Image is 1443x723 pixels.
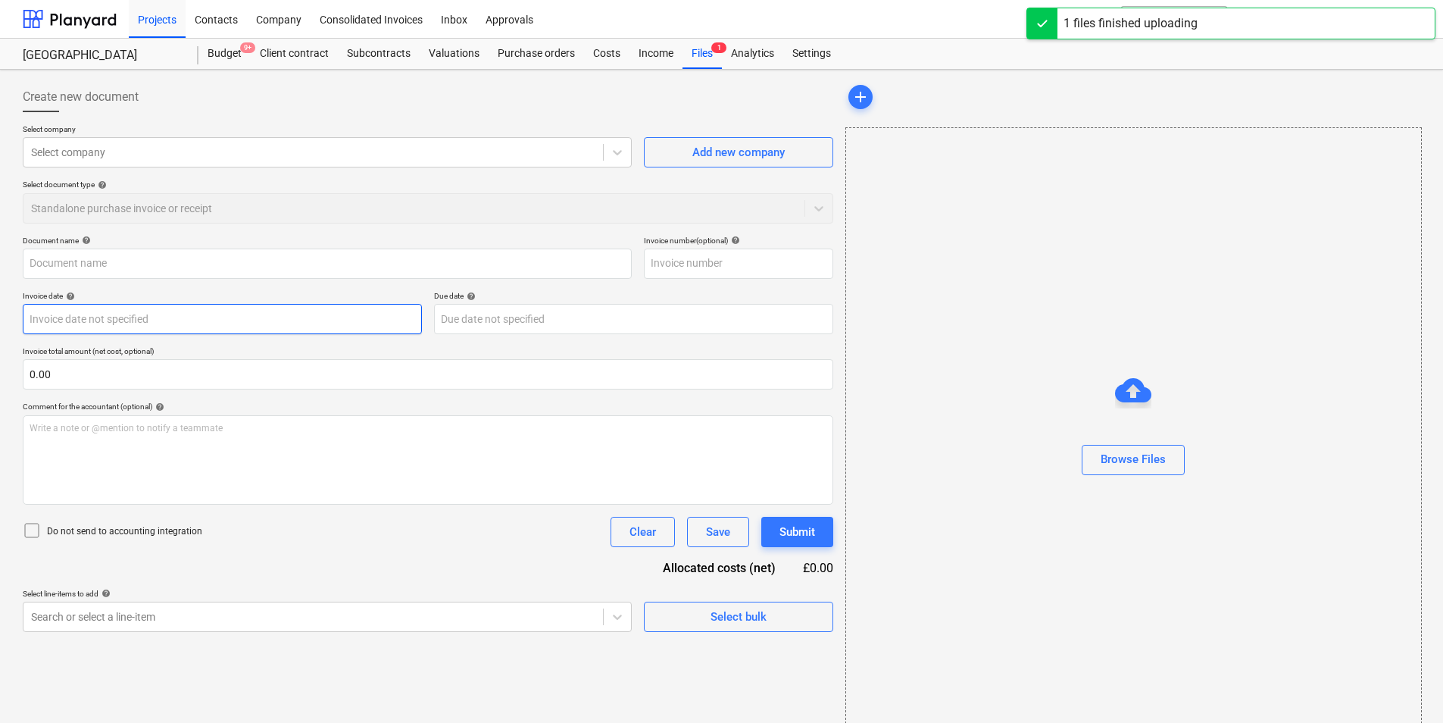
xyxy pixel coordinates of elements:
[251,39,338,69] a: Client contract
[728,236,740,245] span: help
[95,180,107,189] span: help
[722,39,783,69] a: Analytics
[434,304,833,334] input: Due date not specified
[644,236,833,246] div: Invoice number (optional)
[79,236,91,245] span: help
[63,292,75,301] span: help
[23,291,422,301] div: Invoice date
[23,48,180,64] div: [GEOGRAPHIC_DATA]
[23,124,632,137] p: Select company
[1064,14,1198,33] div: 1 files finished uploading
[584,39,629,69] a: Costs
[23,402,833,412] div: Comment for the accountant (optional)
[1367,650,1443,723] iframe: Chat Widget
[489,39,584,69] a: Purchase orders
[23,180,833,189] div: Select document type
[761,517,833,547] button: Submit
[47,525,202,538] p: Do not send to accounting integration
[1101,449,1166,469] div: Browse Files
[23,304,422,334] input: Invoice date not specified
[198,39,251,69] a: Budget9+
[198,39,251,69] div: Budget
[611,517,675,547] button: Clear
[240,42,255,53] span: 9+
[23,589,632,599] div: Select line-items to add
[152,402,164,412] span: help
[23,88,139,106] span: Create new document
[464,292,476,301] span: help
[800,559,833,577] div: £0.00
[434,291,833,301] div: Due date
[629,522,656,542] div: Clear
[1082,445,1185,475] button: Browse Files
[692,142,785,162] div: Add new company
[644,249,833,279] input: Invoice number
[687,517,749,547] button: Save
[644,602,833,632] button: Select bulk
[711,607,767,627] div: Select bulk
[783,39,840,69] a: Settings
[23,346,833,359] p: Invoice total amount (net cost, optional)
[98,589,111,598] span: help
[636,559,800,577] div: Allocated costs (net)
[682,39,722,69] div: Files
[23,236,632,246] div: Document name
[711,42,726,53] span: 1
[682,39,722,69] a: Files1
[779,522,815,542] div: Submit
[644,137,833,167] button: Add new company
[420,39,489,69] a: Valuations
[706,522,730,542] div: Save
[338,39,420,69] a: Subcontracts
[851,88,870,106] span: add
[629,39,682,69] a: Income
[23,249,632,279] input: Document name
[23,359,833,390] input: Invoice total amount (net cost, optional)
